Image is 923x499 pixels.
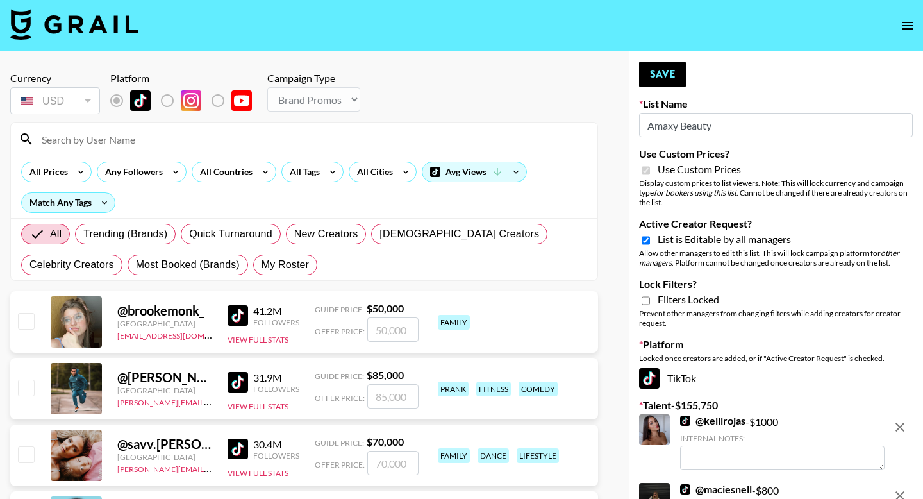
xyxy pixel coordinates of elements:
[367,302,404,314] strong: $ 50,000
[262,257,309,273] span: My Roster
[639,248,899,267] em: other managers
[680,414,745,427] a: @kelllrojas
[253,384,299,394] div: Followers
[13,90,97,112] div: USD
[639,368,913,389] div: TikTok
[117,385,212,395] div: [GEOGRAPHIC_DATA]
[10,72,100,85] div: Currency
[639,248,913,267] div: Allow other managers to edit this list. This will lock campaign platform for . Platform cannot be...
[478,448,509,463] div: dance
[422,162,526,182] div: Avg Views
[639,217,913,230] label: Active Creator Request?
[267,72,360,85] div: Campaign Type
[315,326,365,336] span: Offer Price:
[110,87,262,114] div: List locked to TikTok.
[117,436,212,452] div: @ savv.[PERSON_NAME]
[887,414,913,440] button: remove
[231,90,252,111] img: YouTube
[228,372,248,393] img: TikTok
[10,85,100,117] div: Currency is locked to USD
[658,233,791,246] span: List is Editable by all managers
[438,382,469,396] div: prank
[117,462,307,474] a: [PERSON_NAME][EMAIL_ADDRESS][DOMAIN_NAME]
[658,293,719,306] span: Filters Locked
[253,438,299,451] div: 30.4M
[680,434,885,443] div: Internal Notes:
[315,438,364,448] span: Guide Price:
[438,448,470,463] div: family
[282,162,322,182] div: All Tags
[192,162,255,182] div: All Countries
[228,468,288,478] button: View Full Stats
[895,13,920,38] button: open drawer
[228,335,288,344] button: View Full Stats
[367,436,404,448] strong: $ 70,000
[639,278,913,291] label: Lock Filters?
[517,448,559,463] div: lifestyle
[228,439,248,459] img: TikTok
[228,305,248,326] img: TikTok
[34,129,590,149] input: Search by User Name
[639,399,913,412] label: Talent - $ 155,750
[136,257,240,273] span: Most Booked (Brands)
[130,90,151,111] img: TikTok
[29,257,114,273] span: Celebrity Creators
[315,460,365,469] span: Offer Price:
[349,162,395,182] div: All Cities
[639,338,913,351] label: Platform
[639,309,913,328] div: Prevent other managers from changing filters while adding creators for creator request.
[654,188,736,198] em: for bookers using this list
[22,193,115,212] div: Match Any Tags
[315,393,365,403] span: Offer Price:
[83,226,167,242] span: Trending (Brands)
[50,226,62,242] span: All
[658,163,741,176] span: Use Custom Prices
[117,319,212,328] div: [GEOGRAPHIC_DATA]
[22,162,71,182] div: All Prices
[253,317,299,327] div: Followers
[680,414,885,470] div: - $ 1000
[253,305,299,317] div: 41.2M
[680,483,752,496] a: @maciesnell
[110,72,262,85] div: Platform
[438,315,470,330] div: family
[117,369,212,385] div: @ [PERSON_NAME].[PERSON_NAME]
[117,303,212,319] div: @ brookemonk_
[189,226,272,242] span: Quick Turnaround
[367,384,419,409] input: 85,000
[639,148,913,160] label: Use Custom Prices?
[476,382,511,396] div: fitness
[97,162,165,182] div: Any Followers
[181,90,201,111] img: Instagram
[253,451,299,461] div: Followers
[379,226,539,242] span: [DEMOGRAPHIC_DATA] Creators
[680,484,690,495] img: TikTok
[639,353,913,363] div: Locked once creators are added, or if "Active Creator Request" is checked.
[639,62,686,87] button: Save
[639,368,660,389] img: TikTok
[367,451,419,475] input: 70,000
[519,382,558,396] div: comedy
[367,317,419,342] input: 50,000
[294,226,358,242] span: New Creators
[228,402,288,411] button: View Full Stats
[10,9,138,40] img: Grail Talent
[315,371,364,381] span: Guide Price:
[639,178,913,207] div: Display custom prices to list viewers. Note: This will lock currency and campaign type . Cannot b...
[117,328,246,341] a: [EMAIL_ADDRESS][DOMAIN_NAME]
[117,452,212,462] div: [GEOGRAPHIC_DATA]
[253,371,299,384] div: 31.9M
[367,369,404,381] strong: $ 85,000
[117,395,307,407] a: [PERSON_NAME][EMAIL_ADDRESS][DOMAIN_NAME]
[680,416,690,426] img: TikTok
[639,97,913,110] label: List Name
[315,305,364,314] span: Guide Price:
